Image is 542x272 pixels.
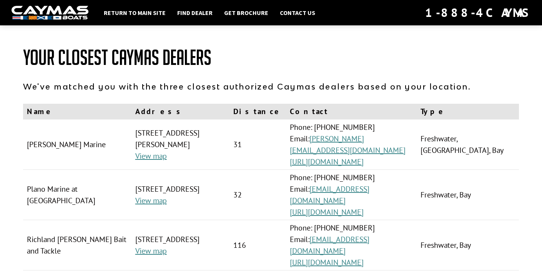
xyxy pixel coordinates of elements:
a: [URL][DOMAIN_NAME] [290,207,364,217]
a: View map [135,196,167,206]
a: [EMAIL_ADDRESS][DOMAIN_NAME] [290,234,369,256]
th: Type [417,104,519,119]
td: Phone: [PHONE_NUMBER] Email: [286,119,417,170]
td: Plano Marine at [GEOGRAPHIC_DATA] [23,170,131,220]
a: View map [135,151,167,161]
td: Freshwater, Bay [417,170,519,220]
a: Contact Us [276,8,319,18]
td: Richland [PERSON_NAME] Bait and Tackle [23,220,131,270]
td: 116 [229,220,286,270]
td: Phone: [PHONE_NUMBER] Email: [286,220,417,270]
td: 32 [229,170,286,220]
img: white-logo-c9c8dbefe5ff5ceceb0f0178aa75bf4bb51f6bca0971e226c86eb53dfe498488.png [12,6,88,20]
td: [STREET_ADDRESS] [131,170,229,220]
td: [STREET_ADDRESS] [131,220,229,270]
th: Name [23,104,131,119]
a: [URL][DOMAIN_NAME] [290,257,364,267]
td: Phone: [PHONE_NUMBER] Email: [286,170,417,220]
p: We've matched you with the three closest authorized Caymas dealers based on your location. [23,81,519,92]
a: Get Brochure [220,8,272,18]
a: [URL][DOMAIN_NAME] [290,157,364,167]
td: 31 [229,119,286,170]
a: Find Dealer [173,8,216,18]
th: Address [131,104,229,119]
td: [STREET_ADDRESS][PERSON_NAME] [131,119,229,170]
td: Freshwater, [GEOGRAPHIC_DATA], Bay [417,119,519,170]
a: [PERSON_NAME][EMAIL_ADDRESS][DOMAIN_NAME] [290,134,406,155]
td: Freshwater, Bay [417,220,519,270]
h1: Your Closest Caymas Dealers [23,46,519,69]
th: Contact [286,104,417,119]
a: [EMAIL_ADDRESS][DOMAIN_NAME] [290,184,369,206]
a: View map [135,246,167,256]
td: [PERSON_NAME] Marine [23,119,131,170]
div: 1-888-4CAYMAS [425,4,530,21]
a: Return to main site [100,8,170,18]
th: Distance [229,104,286,119]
